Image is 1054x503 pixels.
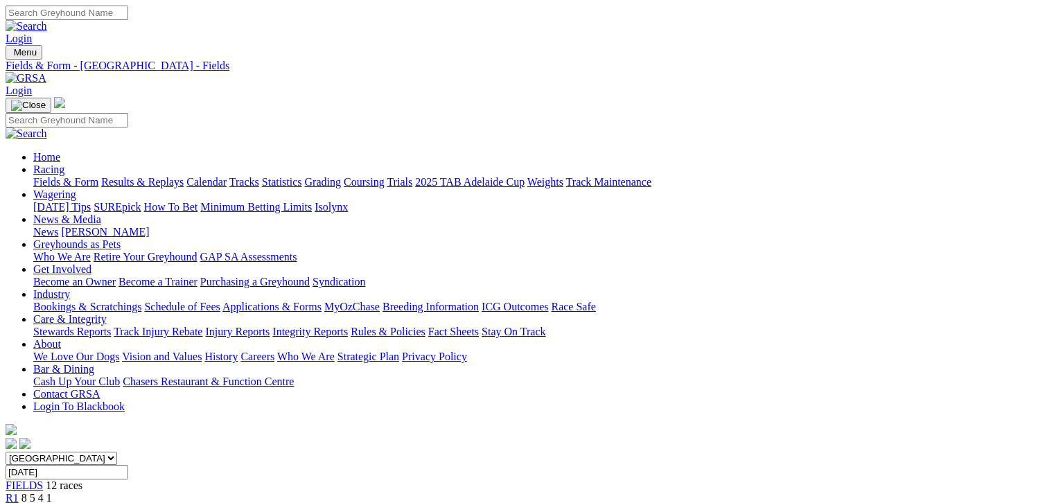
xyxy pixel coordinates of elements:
[33,251,91,263] a: Who We Are
[14,47,37,58] span: Menu
[527,176,563,188] a: Weights
[33,263,91,275] a: Get Involved
[482,301,548,312] a: ICG Outcomes
[428,326,479,337] a: Fact Sheets
[11,100,46,111] img: Close
[240,351,274,362] a: Careers
[344,176,385,188] a: Coursing
[6,20,47,33] img: Search
[33,376,120,387] a: Cash Up Your Club
[33,276,1048,288] div: Get Involved
[6,45,42,60] button: Toggle navigation
[6,465,128,479] input: Select date
[33,238,121,250] a: Greyhounds as Pets
[324,301,380,312] a: MyOzChase
[33,326,111,337] a: Stewards Reports
[305,176,341,188] a: Grading
[402,351,467,362] a: Privacy Policy
[33,188,76,200] a: Wagering
[415,176,525,188] a: 2025 TAB Adelaide Cup
[33,251,1048,263] div: Greyhounds as Pets
[6,72,46,85] img: GRSA
[200,276,310,288] a: Purchasing a Greyhound
[566,176,651,188] a: Track Maintenance
[123,376,294,387] a: Chasers Restaurant & Function Centre
[272,326,348,337] a: Integrity Reports
[118,276,197,288] a: Become a Trainer
[204,351,238,362] a: History
[33,363,94,375] a: Bar & Dining
[6,424,17,435] img: logo-grsa-white.png
[33,301,141,312] a: Bookings & Scratchings
[551,301,595,312] a: Race Safe
[61,226,149,238] a: [PERSON_NAME]
[6,85,32,96] a: Login
[222,301,322,312] a: Applications & Forms
[33,226,1048,238] div: News & Media
[387,176,412,188] a: Trials
[383,301,479,312] a: Breeding Information
[337,351,399,362] a: Strategic Plan
[144,301,220,312] a: Schedule of Fees
[205,326,270,337] a: Injury Reports
[144,201,198,213] a: How To Bet
[33,338,61,350] a: About
[46,479,82,491] span: 12 races
[114,326,202,337] a: Track Injury Rebate
[33,388,100,400] a: Contact GRSA
[33,226,58,238] a: News
[6,60,1048,72] a: Fields & Form - [GEOGRAPHIC_DATA] - Fields
[6,479,43,491] a: FIELDS
[6,113,128,127] input: Search
[6,33,32,44] a: Login
[33,276,116,288] a: Become an Owner
[482,326,545,337] a: Stay On Track
[229,176,259,188] a: Tracks
[33,313,107,325] a: Care & Integrity
[33,164,64,175] a: Racing
[6,98,51,113] button: Toggle navigation
[94,251,197,263] a: Retire Your Greyhound
[33,201,1048,213] div: Wagering
[33,213,101,225] a: News & Media
[33,201,91,213] a: [DATE] Tips
[33,176,1048,188] div: Racing
[19,438,30,449] img: twitter.svg
[33,351,119,362] a: We Love Our Dogs
[94,201,141,213] a: SUREpick
[33,151,60,163] a: Home
[122,351,202,362] a: Vision and Values
[262,176,302,188] a: Statistics
[277,351,335,362] a: Who We Are
[351,326,425,337] a: Rules & Policies
[315,201,348,213] a: Isolynx
[33,376,1048,388] div: Bar & Dining
[33,301,1048,313] div: Industry
[6,6,128,20] input: Search
[33,288,70,300] a: Industry
[101,176,184,188] a: Results & Replays
[313,276,365,288] a: Syndication
[200,251,297,263] a: GAP SA Assessments
[200,201,312,213] a: Minimum Betting Limits
[33,326,1048,338] div: Care & Integrity
[33,351,1048,363] div: About
[6,127,47,140] img: Search
[186,176,227,188] a: Calendar
[54,97,65,108] img: logo-grsa-white.png
[6,438,17,449] img: facebook.svg
[33,176,98,188] a: Fields & Form
[33,400,125,412] a: Login To Blackbook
